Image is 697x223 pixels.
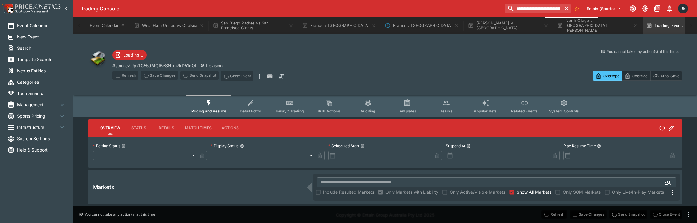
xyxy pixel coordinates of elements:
[2,2,14,15] img: PriceKinetics Logo
[360,144,365,148] button: Scheduled Start
[121,144,126,148] button: Betting Status
[660,73,680,79] p: Auto-Save
[563,189,601,195] span: Only SGM Markets
[612,189,664,195] span: Only Live/In-Play Markets
[86,17,129,34] button: Event Calendar
[440,109,452,113] span: Teams
[398,109,416,113] span: Templates
[95,121,125,135] button: Overview
[603,73,619,79] p: Overtype
[467,144,471,148] button: Suspend At
[563,143,596,148] p: Play Resume Time
[323,189,374,195] span: Include Resulted Markets
[130,17,208,34] button: West Ham United vs Chelsea
[381,17,463,34] button: France v Wales
[664,3,675,14] button: Notifications
[17,147,66,153] span: Help & Support
[17,34,66,40] span: New Event
[240,109,261,113] span: Detail Editor
[15,4,61,9] img: PriceKinetics
[643,17,696,34] button: Loading Event...
[17,113,58,119] span: Sports Pricing
[84,212,156,217] p: You cannot take any action(s) at this time.
[17,90,66,97] span: Tournaments
[553,17,641,34] button: North Otago v [GEOGRAPHIC_DATA][PERSON_NAME]
[572,4,582,13] button: No Bookmarks
[583,4,626,13] button: Select Tenant
[93,143,120,148] p: Betting Status
[17,124,58,130] span: Infrastructure
[676,2,690,15] button: James Edlin
[211,143,238,148] p: Display Status
[209,17,297,34] button: San Diego Padres vs San Francisco Giants
[669,189,676,196] svg: More
[685,211,692,218] button: more
[627,3,638,14] button: Connected to PK
[640,3,651,14] button: Toggle light/dark mode
[597,144,601,148] button: Play Resume Time
[216,121,244,135] button: Actions
[318,109,340,113] span: Bulk Actions
[180,121,216,135] button: Match Times
[505,4,562,13] input: search
[549,109,579,113] span: System Controls
[17,45,66,51] span: Search
[632,73,647,79] p: Override
[593,71,682,81] div: Start From
[15,10,48,13] img: Sportsbook Management
[652,3,663,14] button: Documentation
[17,68,66,74] span: Nexus Entities
[123,52,143,58] p: Loading...
[360,109,375,113] span: Auditing
[153,121,180,135] button: Details
[328,143,359,148] p: Scheduled Start
[125,121,153,135] button: Status
[256,71,263,81] button: more
[88,49,108,68] img: other.png
[650,71,682,81] button: Auto-Save
[298,17,380,34] button: France v [GEOGRAPHIC_DATA]
[112,62,196,69] p: Copy To Clipboard
[446,143,465,148] p: Suspend At
[93,184,114,191] h5: Markets
[186,95,584,117] div: Event type filters
[607,49,679,54] p: You cannot take any action(s) at this time.
[450,189,505,195] span: Only Active/Visible Markets
[206,62,223,69] p: Revision
[17,135,66,142] span: System Settings
[276,109,304,113] span: InPlay™ Trading
[17,22,66,29] span: Event Calendar
[517,189,551,195] span: Show All Markets
[17,56,66,63] span: Template Search
[662,177,673,188] button: Open
[474,109,497,113] span: Popular Bets
[17,101,58,108] span: Management
[511,109,538,113] span: Related Events
[17,79,66,85] span: Categories
[622,71,650,81] button: Override
[678,4,688,13] div: James Edlin
[593,71,622,81] button: Overtype
[385,189,438,195] span: Only Markets with Liability
[191,109,226,113] span: Pricing and Results
[240,144,244,148] button: Display Status
[464,17,552,34] button: [PERSON_NAME] v [GEOGRAPHIC_DATA]
[81,5,502,12] div: Trading Console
